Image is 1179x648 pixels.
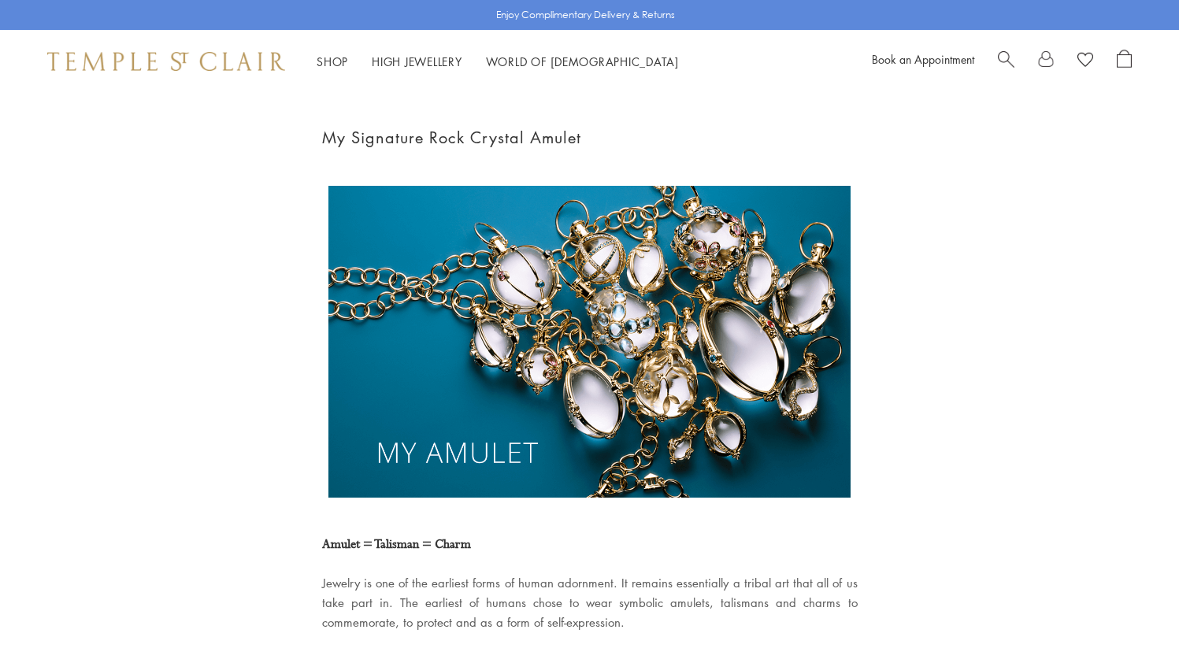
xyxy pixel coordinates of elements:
a: Search [998,50,1014,73]
a: World of [DEMOGRAPHIC_DATA]World of [DEMOGRAPHIC_DATA] [486,54,679,69]
strong: Amulet = Talisman = Charm [322,536,471,553]
h1: My Signature Rock Crystal Amulet [322,124,858,150]
p: Enjoy Complimentary Delivery & Returns [496,7,675,23]
a: ShopShop [317,54,348,69]
img: tt1-banner.png [328,186,851,498]
a: Open Shopping Bag [1117,50,1132,73]
a: View Wishlist [1077,50,1093,73]
a: High JewelleryHigh Jewellery [372,54,462,69]
p: Jewelry is one of the earliest forms of human adornment. It remains essentially a tribal art that... [322,573,858,631]
a: Book an Appointment [872,51,974,67]
nav: Main navigation [317,52,679,72]
img: Temple St. Clair [47,52,285,71]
